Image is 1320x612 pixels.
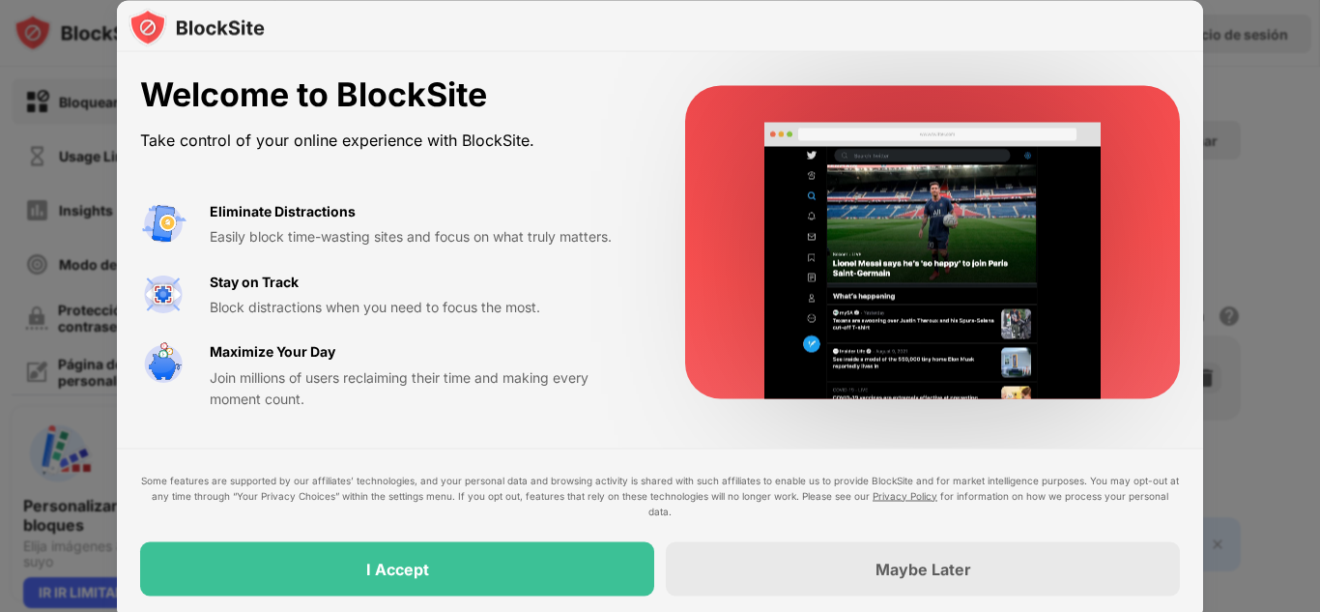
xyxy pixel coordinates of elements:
[875,559,971,578] div: Maybe Later
[210,271,299,292] div: Stay on Track
[366,559,429,578] div: I Accept
[140,200,187,247] img: value-avoid-distractions.svg
[210,366,639,410] div: Join millions of users reclaiming their time and making every moment count.
[210,341,335,363] div: Maximize Your Day
[140,126,639,154] div: Take control of your online experience with BlockSite.
[140,271,187,317] img: value-focus.svg
[129,8,265,46] img: logo-blocksite.svg
[140,472,1180,518] div: Some features are supported by our affiliates’ technologies, and your personal data and browsing ...
[873,489,937,501] a: Privacy Policy
[210,296,639,317] div: Block distractions when you need to focus the most.
[210,226,639,248] div: Easily block time-wasting sites and focus on what truly matters.
[140,341,187,388] img: value-safe-time.svg
[140,75,639,115] div: Welcome to BlockSite
[210,200,356,221] div: Eliminate Distractions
